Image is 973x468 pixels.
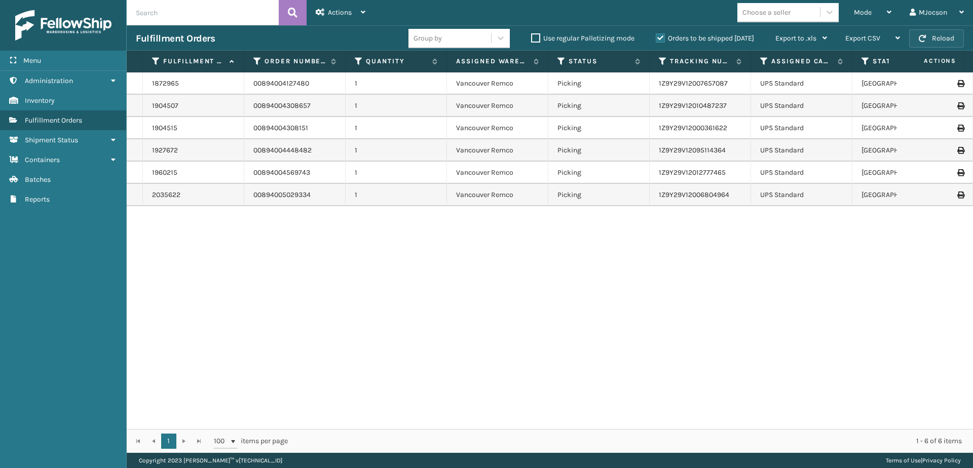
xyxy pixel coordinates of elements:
label: Quantity [366,57,427,66]
a: 1960215 [152,168,177,178]
label: Use regular Palletizing mode [531,34,634,43]
td: [GEOGRAPHIC_DATA] [852,162,954,184]
td: UPS Standard [751,72,852,95]
a: 1Z9Y29V12095114364 [659,146,726,154]
div: Choose a seller [742,7,791,18]
span: Export CSV [845,34,880,43]
label: Orders to be shipped [DATE] [656,34,754,43]
td: 00894004308151 [244,117,346,139]
span: Inventory [25,96,55,105]
span: Actions [892,53,962,69]
span: Fulfillment Orders [25,116,82,125]
td: [GEOGRAPHIC_DATA] [852,117,954,139]
i: Print Label [957,102,963,109]
i: Print Label [957,191,963,199]
span: Menu [23,56,41,65]
label: Status [569,57,630,66]
span: 100 [214,436,229,446]
td: 1 [346,162,447,184]
td: 00894004569743 [244,162,346,184]
td: 00894005029334 [244,184,346,206]
div: Group by [414,33,442,44]
span: Shipment Status [25,136,78,144]
td: Vancouver Remco [447,139,548,162]
td: [GEOGRAPHIC_DATA] [852,72,954,95]
a: 1904507 [152,101,178,111]
a: 1Z9Y29V12007657087 [659,79,728,88]
label: State [873,57,934,66]
p: Copyright 2023 [PERSON_NAME]™ v [TECHNICAL_ID] [139,453,282,468]
a: 1927672 [152,145,178,155]
td: [GEOGRAPHIC_DATA] [852,95,954,117]
span: Containers [25,155,60,164]
span: Actions [328,8,352,17]
h3: Fulfillment Orders [136,32,215,45]
a: Privacy Policy [922,457,961,464]
td: UPS Standard [751,184,852,206]
td: Picking [548,72,650,95]
td: Picking [548,117,650,139]
label: Tracking Number [670,57,731,66]
a: 2035622 [152,190,180,200]
span: items per page [214,434,288,449]
td: 1 [346,184,447,206]
td: Vancouver Remco [447,95,548,117]
td: 00894004308657 [244,95,346,117]
a: 1Z9Y29V12006804964 [659,190,729,199]
span: Export to .xls [775,34,816,43]
td: UPS Standard [751,95,852,117]
img: logo [15,10,111,41]
i: Print Label [957,169,963,176]
a: Terms of Use [886,457,921,464]
td: Picking [548,162,650,184]
span: Batches [25,175,51,184]
td: UPS Standard [751,162,852,184]
div: 1 - 6 of 6 items [302,436,962,446]
td: 1 [346,95,447,117]
a: 1Z9Y29V12000361622 [659,124,727,132]
td: [GEOGRAPHIC_DATA] [852,139,954,162]
label: Assigned Warehouse [456,57,529,66]
button: Reload [909,29,964,48]
i: Print Label [957,125,963,132]
a: 1 [161,434,176,449]
i: Print Label [957,147,963,154]
a: 1872965 [152,79,179,89]
td: 1 [346,117,447,139]
td: Vancouver Remco [447,117,548,139]
td: Vancouver Remco [447,184,548,206]
td: UPS Standard [751,139,852,162]
td: 00894004127480 [244,72,346,95]
label: Assigned Carrier Service [771,57,833,66]
a: 1Z9Y29V12012777465 [659,168,726,177]
td: 00894004448482 [244,139,346,162]
i: Print Label [957,80,963,87]
a: 1Z9Y29V12010487237 [659,101,727,110]
td: Vancouver Remco [447,162,548,184]
td: Picking [548,184,650,206]
td: 1 [346,139,447,162]
label: Fulfillment Order Id [163,57,224,66]
td: Picking [548,95,650,117]
td: [GEOGRAPHIC_DATA] [852,184,954,206]
td: Picking [548,139,650,162]
td: Vancouver Remco [447,72,548,95]
td: 1 [346,72,447,95]
span: Reports [25,195,50,204]
div: | [886,453,961,468]
label: Order Number [265,57,326,66]
span: Administration [25,76,73,85]
td: UPS Standard [751,117,852,139]
span: Mode [854,8,872,17]
a: 1904515 [152,123,177,133]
